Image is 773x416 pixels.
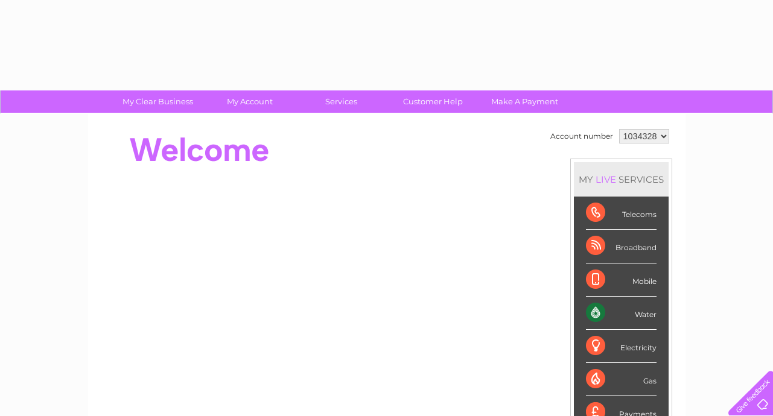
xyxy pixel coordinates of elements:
a: My Clear Business [108,90,208,113]
a: My Account [200,90,299,113]
td: Account number [547,126,616,147]
div: Mobile [586,263,657,297]
a: Customer Help [383,90,483,113]
div: MY SERVICES [574,162,669,197]
div: Broadband [586,230,657,263]
div: Telecoms [586,197,657,230]
div: LIVE [593,174,619,185]
div: Electricity [586,330,657,363]
a: Services [291,90,391,113]
div: Gas [586,363,657,396]
a: Make A Payment [475,90,574,113]
div: Water [586,297,657,330]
